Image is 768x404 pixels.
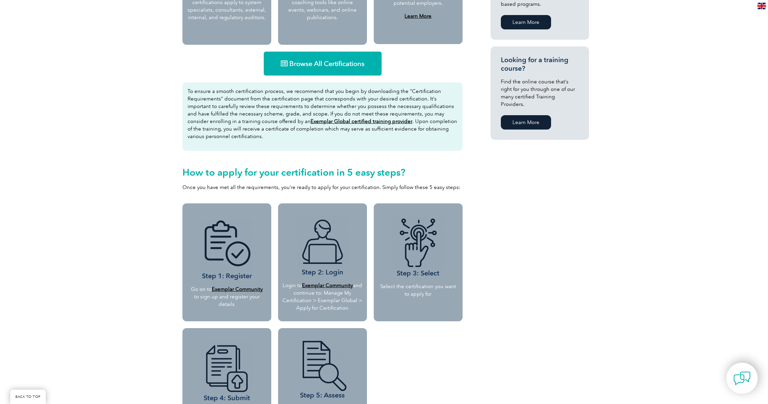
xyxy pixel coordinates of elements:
[188,342,266,402] h3: Step 4: Submit
[733,370,751,387] img: contact-chat.png
[10,390,46,404] a: BACK TO TOP
[212,286,263,292] a: Exemplar Community
[182,184,463,191] p: Once you have met all the requirements, you’re ready to apply for your certification. Simply foll...
[311,118,412,124] a: Exemplar Global certified training provider
[501,115,551,130] a: Learn More
[280,340,365,400] h3: Step 5: Assess
[264,52,382,76] a: Browse All Certifications
[379,283,457,298] p: Select the certification you want to apply for
[501,78,579,108] p: Find the online course that’s right for you through one of our many certified Training Providers.
[757,3,766,9] img: en
[501,15,551,29] a: Learn More
[282,217,363,277] h3: Step 2: Login
[501,56,579,73] h3: Looking for a training course?
[188,87,457,140] p: To ensure a smooth certification process, we recommend that you begin by downloading the “Certifi...
[289,60,365,67] span: Browse All Certifications
[302,282,353,288] a: Exemplar Community
[282,282,363,312] p: Login to and continue to: Manage My Certification > Exemplar Global > Apply for Certification
[379,218,457,278] h3: Step 3: Select
[190,220,263,280] h3: Step 1: Register
[182,167,463,178] h2: How to apply for your certification in 5 easy steps?
[190,285,263,308] p: Go on to to sign up and register your details
[404,13,431,19] a: Learn More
